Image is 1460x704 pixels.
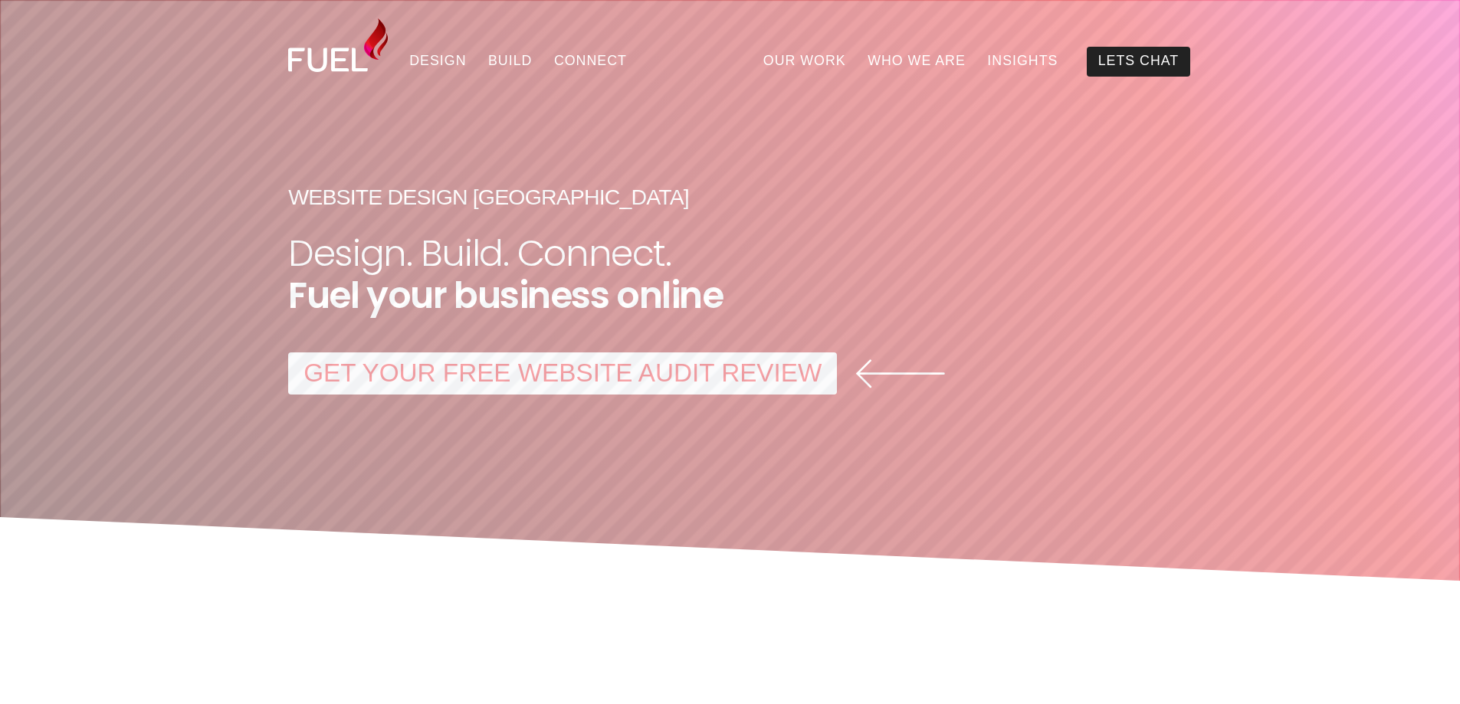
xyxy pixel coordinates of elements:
[288,18,388,72] img: Fuel Design Ltd - Website design and development company in North Shore, Auckland
[399,47,477,77] a: Design
[753,47,857,77] a: Our Work
[976,47,1069,77] a: Insights
[1087,47,1189,77] a: Lets Chat
[857,47,976,77] a: Who We Are
[543,47,638,77] a: Connect
[477,47,543,77] a: Build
